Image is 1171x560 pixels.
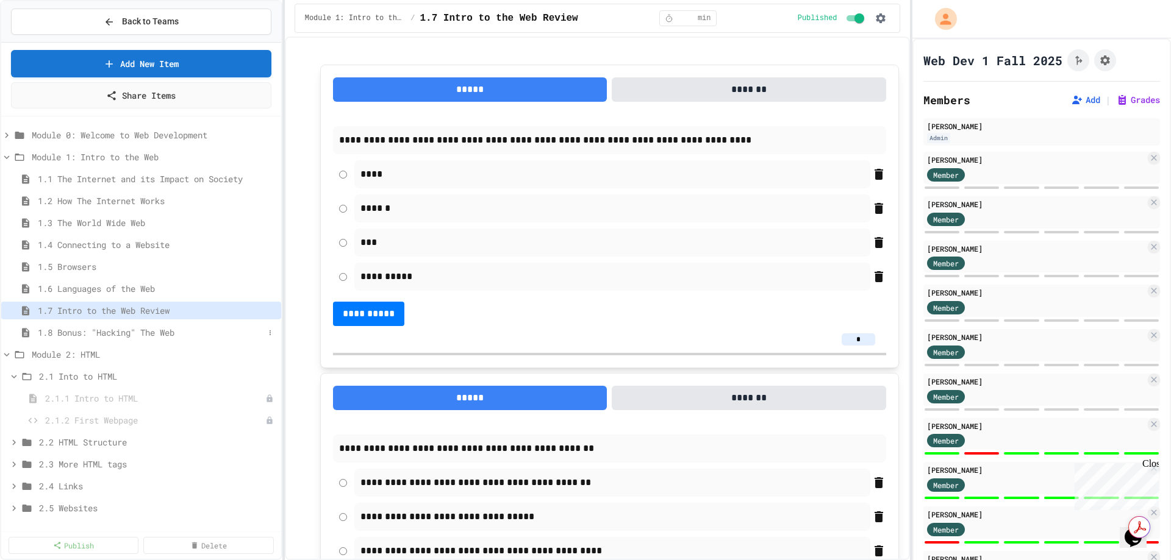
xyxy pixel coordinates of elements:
[45,414,265,427] span: 2.1.2 First Webpage
[927,243,1145,254] div: [PERSON_NAME]
[923,52,1062,69] h1: Web Dev 1 Fall 2025
[1094,49,1116,71] button: Assignment Settings
[39,502,276,514] span: 2.5 Websites
[927,133,950,143] div: Admin
[32,348,276,361] span: Module 2: HTML
[39,370,276,383] span: 2.1 Into to HTML
[11,82,271,108] a: Share Items
[45,392,265,405] span: 2.1.1 Intro to HTML
[1067,49,1089,71] button: Click to see fork details
[927,464,1145,475] div: [PERSON_NAME]
[927,509,1145,520] div: [PERSON_NAME]
[933,258,959,269] span: Member
[38,282,276,295] span: 1.6 Languages of the Web
[39,523,276,536] span: 2.6 Images
[933,302,959,313] span: Member
[265,416,274,425] div: Unpublished
[11,50,271,77] a: Add New Item
[38,194,276,207] span: 1.2 How The Internet Works
[798,13,837,23] span: Published
[927,287,1145,298] div: [PERSON_NAME]
[39,436,276,448] span: 2.2 HTML Structure
[922,5,960,33] div: My Account
[933,480,959,491] span: Member
[1070,458,1159,510] iframe: chat widget
[1120,511,1159,548] iframe: chat widget
[38,260,276,273] span: 1.5 Browsers
[927,331,1145,342] div: [PERSON_NAME]
[264,327,276,339] button: More options
[410,13,415,23] span: /
[1105,93,1111,107] span: |
[1116,94,1160,106] button: Grades
[927,420,1145,431] div: [PERSON_NAME]
[933,169,959,180] span: Member
[798,11,867,26] div: Content is published and visible to students
[38,216,276,229] span: 1.3 The World Wide Web
[927,121,1156,132] div: [PERSON_NAME]
[39,458,276,470] span: 2.3 More HTML tags
[927,199,1145,210] div: [PERSON_NAME]
[923,91,970,108] h2: Members
[933,391,959,402] span: Member
[32,151,276,163] span: Module 1: Intro to the Web
[933,435,959,446] span: Member
[122,15,179,28] span: Back to Teams
[927,376,1145,387] div: [PERSON_NAME]
[1071,94,1100,106] button: Add
[9,537,138,554] a: Publish
[933,214,959,225] span: Member
[933,524,959,535] span: Member
[11,9,271,35] button: Back to Teams
[927,154,1145,165] div: [PERSON_NAME]
[305,13,406,23] span: Module 1: Intro to the Web
[420,11,578,26] span: 1.7 Intro to the Web Review
[38,238,276,251] span: 1.4 Connecting to a Website
[38,172,276,185] span: 1.1 The Internet and its Impact on Society
[265,394,274,403] div: Unpublished
[32,129,276,141] span: Module 0: Welcome to Web Development
[38,326,264,339] span: 1.8 Bonus: "Hacking" The Web
[38,304,276,317] span: 1.7 Intro to the Web Review
[5,5,84,77] div: Chat with us now!Close
[39,480,276,492] span: 2.4 Links
[698,13,711,23] span: min
[933,347,959,358] span: Member
[143,537,273,554] a: Delete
